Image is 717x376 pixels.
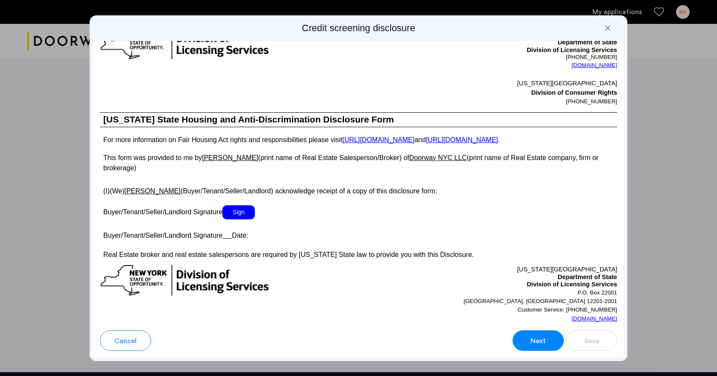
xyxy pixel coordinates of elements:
p: P.O. Box 22001 [358,289,617,297]
h2: Credit screening disclosure [93,22,624,34]
p: Real Estate broker and real estate salespersons are required by [US_STATE] State law to provide y... [100,250,617,260]
button: button [100,330,151,351]
p: For more information on Fair Housing Act rights and responsibilities please visit and . [100,136,617,143]
p: Customer Service: [PHONE_NUMBER] [358,306,617,314]
p: Department of State [358,39,617,47]
p: Division of Consumer Rights [358,88,617,97]
span: Next [530,336,546,346]
u: [PERSON_NAME] [124,187,181,195]
p: [US_STATE][GEOGRAPHIC_DATA] [358,79,617,88]
a: [DOMAIN_NAME] [571,315,617,323]
u: Doorway NYC LLC [409,154,467,161]
a: [URL][DOMAIN_NAME] [342,136,414,143]
p: Department of State [358,274,617,281]
p: (I)(We) (Buyer/Tenant/Seller/Landlord) acknowledge receipt of a copy of this disclosure form: [100,182,617,196]
img: new-york-logo.png [100,264,270,297]
button: button [513,330,564,351]
p: [US_STATE][GEOGRAPHIC_DATA] [358,264,617,274]
span: Sign [222,205,255,219]
span: Save [584,336,599,346]
img: new-york-logo.png [100,28,270,61]
p: Division of Licensing Services [358,47,617,54]
p: [PHONE_NUMBER] [358,54,617,61]
a: [DOMAIN_NAME] [571,61,617,70]
p: Division of Licensing Services [358,281,617,289]
h1: [US_STATE] State Housing and Anti-Discrimination Disclosure Form [100,113,617,127]
span: Buyer/Tenant/Seller/Landlord Signature [103,208,222,216]
span: Cancel [114,336,137,346]
button: button [566,330,617,351]
p: [PHONE_NUMBER] [358,97,617,106]
a: [URL][DOMAIN_NAME] [426,136,498,143]
p: [GEOGRAPHIC_DATA], [GEOGRAPHIC_DATA] 12201-2001 [358,297,617,306]
u: [PERSON_NAME] [202,154,258,161]
p: This form was provided to me by (print name of Real Estate Salesperson/Broker) of (print name of ... [100,153,617,173]
p: Buyer/Tenant/Seller/Landlord Signature Date: [100,228,617,241]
